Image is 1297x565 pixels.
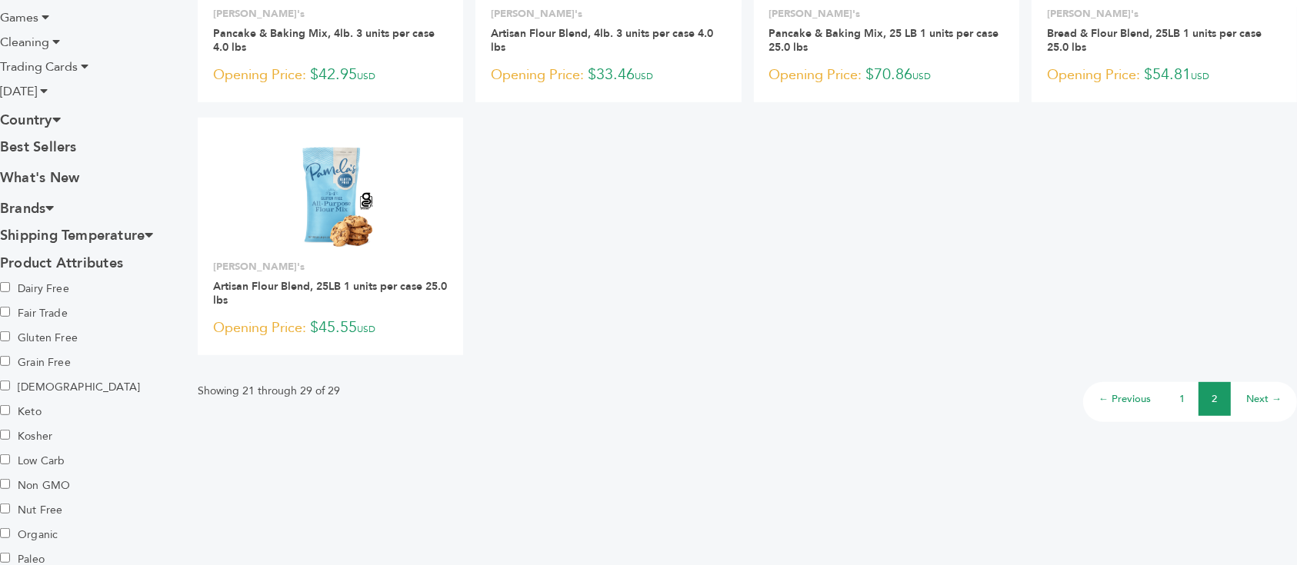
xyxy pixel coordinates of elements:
span: Opening Price: [213,65,306,85]
p: $45.55 [213,317,448,340]
p: $54.81 [1047,64,1282,87]
a: 1 [1180,392,1185,406]
a: Artisan Flour Blend, 4lb. 3 units per case 4.0 lbs [491,26,713,55]
span: USD [357,70,375,82]
a: Artisan Flour Blend, 25LB 1 units per case 25.0 lbs [213,279,447,307]
span: USD [357,323,375,335]
p: Showing 21 through 29 of 29 [198,382,340,400]
span: USD [635,70,653,82]
a: Pancake & Baking Mix, 4lb. 3 units per case 4.0 lbs [213,26,435,55]
img: Artisan Flour Blend, 25LB 1 units per case 25.0 lbs [275,138,386,250]
span: Opening Price: [769,65,862,85]
p: $70.86 [769,64,1004,87]
span: Opening Price: [491,65,584,85]
a: Next → [1246,392,1282,406]
span: USD [1191,70,1209,82]
p: [PERSON_NAME]'s [1047,7,1282,21]
p: [PERSON_NAME]'s [769,7,1004,21]
a: Pancake & Baking Mix, 25 LB 1 units per case 25.0 lbs [769,26,999,55]
a: Bread & Flour Blend, 25LB 1 units per case 25.0 lbs [1047,26,1262,55]
span: Opening Price: [1047,65,1140,85]
p: $42.95 [213,64,448,87]
span: Opening Price: [213,317,306,338]
p: [PERSON_NAME]'s [213,7,448,21]
p: $33.46 [491,64,725,87]
span: USD [913,70,932,82]
a: ← Previous [1099,392,1151,406]
p: [PERSON_NAME]'s [213,260,448,274]
p: [PERSON_NAME]'s [491,7,725,21]
a: 2 [1212,392,1218,406]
